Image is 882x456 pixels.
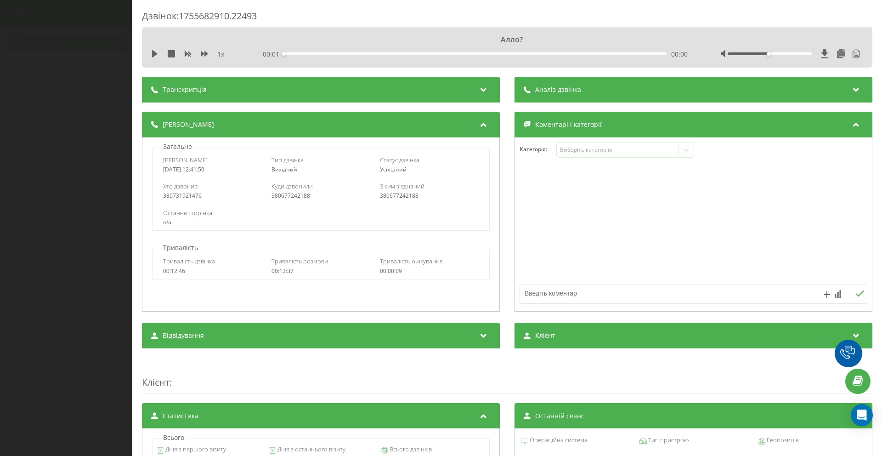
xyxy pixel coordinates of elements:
h4: Категорія : [520,146,556,153]
div: 380677242188 [271,193,370,199]
span: - 00:01 [260,50,284,59]
span: Всього дзвінків [388,445,432,454]
p: Тривалість [161,243,200,252]
span: Днів з першого візиту [164,445,226,454]
span: Клієнт [535,331,555,340]
span: Куди дзвонили [271,182,313,190]
span: 00:00 [671,50,688,59]
span: Клієнт [142,376,170,388]
span: Остання сторінка [163,209,212,217]
div: Open Intercom Messenger [851,404,873,426]
span: Аналіз дзвінка [535,85,581,94]
span: Останній сеанс [535,411,584,421]
span: Тривалість дзвінка [163,257,215,265]
div: 380731921476 [163,193,262,199]
div: Дзвінок : 1755682910.22493 [142,10,872,28]
div: 00:12:37 [271,268,370,274]
div: Accessibility label [767,52,771,56]
div: 00:00:09 [380,268,479,274]
span: Тривалість розмови [271,257,328,265]
div: 00:12:46 [163,268,262,274]
span: Днів з останнього візиту [276,445,345,454]
span: Геопозиція [765,436,799,445]
span: З ким з'єднаний [380,182,424,190]
span: Вихідний [271,165,297,173]
span: Тривалість очікування [380,257,443,265]
span: Транскрипція [163,85,207,94]
span: Тип дзвінка [271,156,304,164]
div: : [142,358,872,394]
p: Загальне [161,142,194,151]
div: Алло? [220,34,794,45]
span: Статистика [163,411,198,421]
span: 1 x [217,50,224,59]
div: Accessibility label [282,52,286,56]
span: Операційна система [528,436,588,445]
span: Успішний [380,165,407,173]
div: n/a [163,219,478,226]
span: Відвідування [163,331,204,340]
span: [PERSON_NAME] [163,120,214,129]
div: Виберіть категорію [560,146,675,154]
div: 380677242188 [380,193,479,199]
div: [DATE] 12:41:50 [163,166,262,173]
span: Тип пристрою [647,436,689,445]
span: Статус дзвінка [380,156,419,164]
span: Коментарі і категорії [535,120,602,129]
span: [PERSON_NAME] [163,156,208,164]
p: Всього [161,433,187,442]
span: Хто дзвонив [163,182,198,190]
